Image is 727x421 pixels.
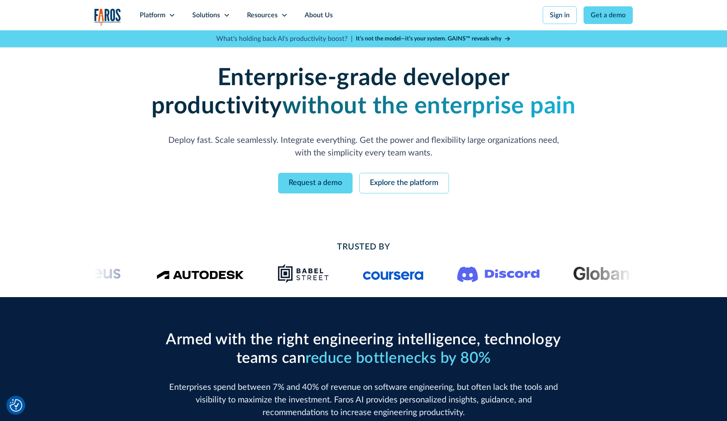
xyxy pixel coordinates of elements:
strong: It’s not the model—it’s your system. GAINS™ reveals why [356,36,501,42]
p: What's holding back AI's productivity boost? | [216,34,353,44]
a: Explore the platform [359,173,449,193]
img: Logo of the online learning platform Coursera. [363,267,424,280]
img: Logo of the analytics and reporting company Faros. [94,8,121,26]
div: Solutions [192,10,220,20]
p: Enterprises spend between 7% and 40% of revenue on software engineering, but often lack the tools... [162,381,565,419]
h2: Trusted By [162,241,565,253]
a: Request a demo [278,173,353,193]
a: Sign in [543,6,577,24]
div: Resources [247,10,278,20]
button: Cookie Settings [10,399,22,412]
p: Deploy fast. Scale seamlessly. Integrate everything. Get the power and flexibility large organiza... [162,134,565,159]
span: reduce bottlenecks by 80% [305,351,491,366]
a: Get a demo [584,6,633,24]
img: Logo of the design software company Autodesk. [157,268,244,279]
strong: Enterprise-grade developer productivity [151,66,510,118]
img: Babel Street logo png [278,263,329,284]
a: home [94,8,121,26]
strong: without the enterprise pain [282,94,576,118]
a: It’s not the model—it’s your system. GAINS™ reveals why [356,35,511,43]
img: Revisit consent button [10,399,22,412]
h2: Armed with the right engineering intelligence, technology teams can [162,331,565,367]
img: Logo of the communication platform Discord. [457,265,540,282]
div: Platform [140,10,165,20]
